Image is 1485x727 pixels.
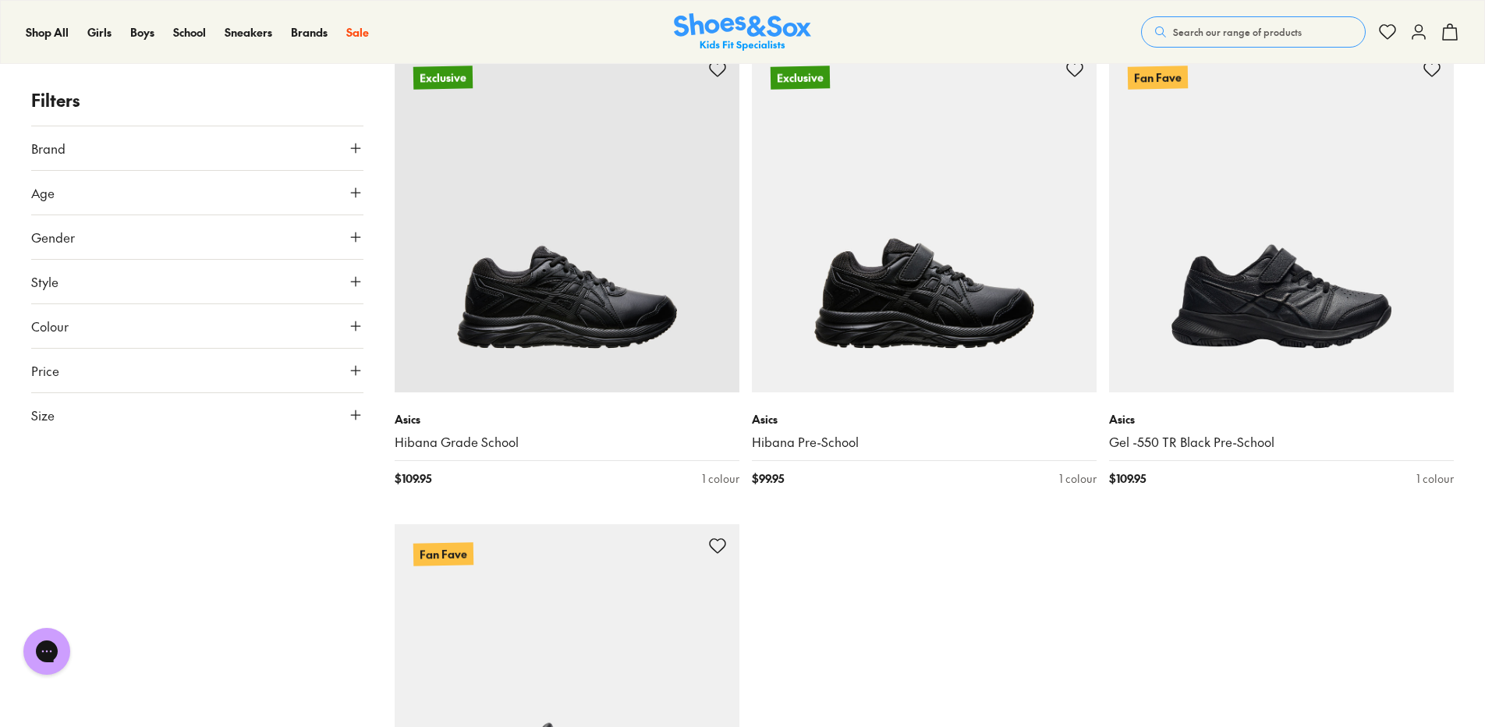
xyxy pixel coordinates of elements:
button: Style [31,260,363,303]
p: Exclusive [771,66,830,89]
div: 1 colour [1416,470,1454,487]
span: Brand [31,139,66,158]
a: Exclusive [752,48,1097,392]
p: Asics [752,411,1097,427]
p: Fan Fave [1128,66,1188,89]
span: Age [31,183,55,202]
div: 1 colour [1059,470,1097,487]
span: Search our range of products [1173,25,1302,39]
button: Gender [31,215,363,259]
a: School [173,24,206,41]
span: Sneakers [225,24,272,40]
a: Exclusive [395,48,739,392]
button: Size [31,393,363,437]
span: Shop All [26,24,69,40]
span: $ 99.95 [752,470,784,487]
span: Size [31,406,55,424]
button: Age [31,171,363,215]
div: 1 colour [702,470,739,487]
span: School [173,24,206,40]
span: Sale [346,24,369,40]
span: Style [31,272,58,291]
p: Filters [31,87,363,113]
a: Sale [346,24,369,41]
span: Boys [130,24,154,40]
button: Price [31,349,363,392]
span: Colour [31,317,69,335]
button: Brand [31,126,363,170]
p: Exclusive [413,66,473,89]
a: Sneakers [225,24,272,41]
span: Price [31,361,59,380]
a: Shoes & Sox [674,13,811,51]
p: Fan Fave [413,542,473,566]
button: Colour [31,304,363,348]
a: Girls [87,24,112,41]
a: Shop All [26,24,69,41]
span: Brands [291,24,328,40]
a: Brands [291,24,328,41]
span: Gender [31,228,75,246]
a: Hibana Grade School [395,434,739,451]
p: Asics [1109,411,1454,427]
iframe: Gorgias live chat messenger [16,622,78,680]
a: Fan Fave [1109,48,1454,392]
span: Girls [87,24,112,40]
span: $ 109.95 [395,470,431,487]
span: $ 109.95 [1109,470,1146,487]
a: Hibana Pre-School [752,434,1097,451]
button: Search our range of products [1141,16,1366,48]
a: Boys [130,24,154,41]
a: Gel -550 TR Black Pre-School [1109,434,1454,451]
img: SNS_Logo_Responsive.svg [674,13,811,51]
p: Asics [395,411,739,427]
